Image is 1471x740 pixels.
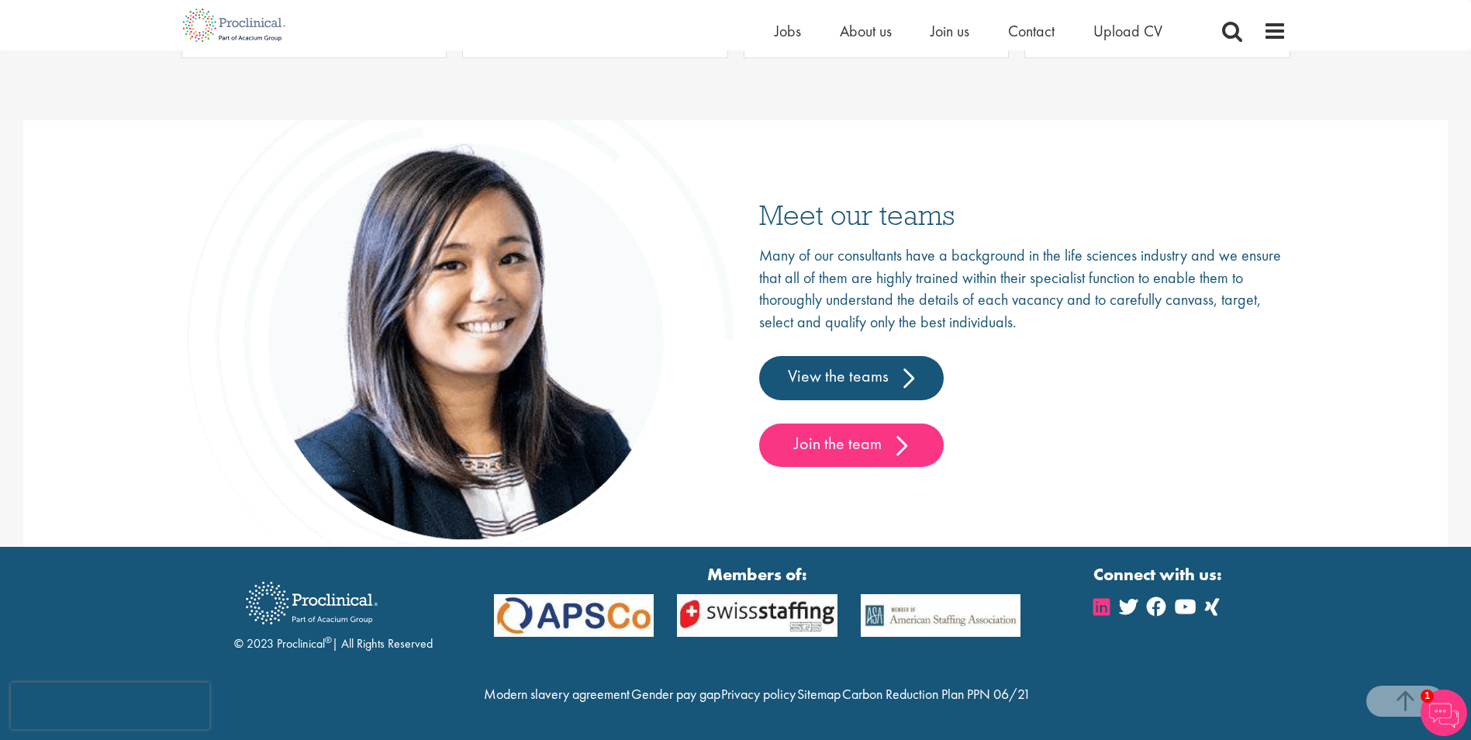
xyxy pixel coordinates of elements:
[840,21,892,41] a: About us
[234,571,389,635] img: Proclinical Recruitment
[494,562,1021,586] strong: Members of:
[1093,562,1225,586] strong: Connect with us:
[1421,690,1467,736] img: Chatbot
[797,685,841,703] a: Sitemap
[849,594,1033,637] img: APSCo
[665,594,849,637] img: APSCo
[759,200,1286,229] h3: Meet our teams
[1421,690,1434,703] span: 1
[482,594,666,637] img: APSCo
[631,685,720,703] a: Gender pay gap
[234,570,433,653] div: © 2023 Proclinical | All Rights Reserved
[721,685,796,703] a: Privacy policy
[775,21,801,41] a: Jobs
[842,685,1031,703] a: Carbon Reduction Plan PPN 06/21
[484,685,630,703] a: Modern slavery agreement
[11,683,209,729] iframe: reCAPTCHA
[759,424,944,467] a: Join the team
[325,634,332,646] sup: ®
[759,244,1286,467] div: Many of our consultants have a background in the life sciences industry and we ensure that all of...
[759,356,944,399] a: View the teams
[1008,21,1055,41] a: Contact
[1093,21,1162,41] a: Upload CV
[185,65,736,581] img: people
[931,21,969,41] a: Join us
